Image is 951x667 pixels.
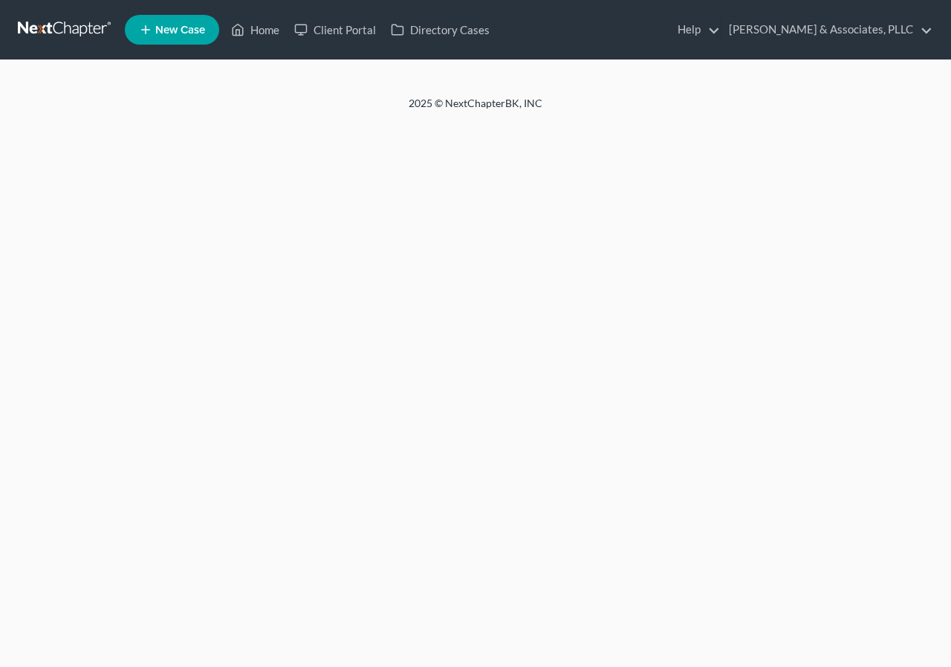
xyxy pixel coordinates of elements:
[224,16,287,43] a: Home
[721,16,932,43] a: [PERSON_NAME] & Associates, PLLC
[383,16,497,43] a: Directory Cases
[670,16,720,43] a: Help
[52,96,899,123] div: 2025 © NextChapterBK, INC
[287,16,383,43] a: Client Portal
[125,15,219,45] new-legal-case-button: New Case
